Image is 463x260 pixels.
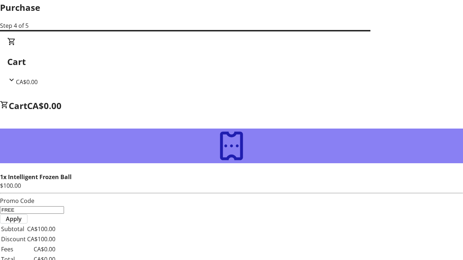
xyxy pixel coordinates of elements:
[27,224,56,234] td: CA$100.00
[16,78,38,86] span: CA$0.00
[27,244,56,254] td: CA$0.00
[1,234,26,244] td: Discount
[9,100,27,112] span: Cart
[6,214,22,223] span: Apply
[1,244,26,254] td: Fees
[7,37,456,86] div: CartCA$0.00
[27,100,61,112] span: CA$0.00
[1,224,26,234] td: Subtotal
[27,234,56,244] td: CA$100.00
[7,55,456,68] h2: Cart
